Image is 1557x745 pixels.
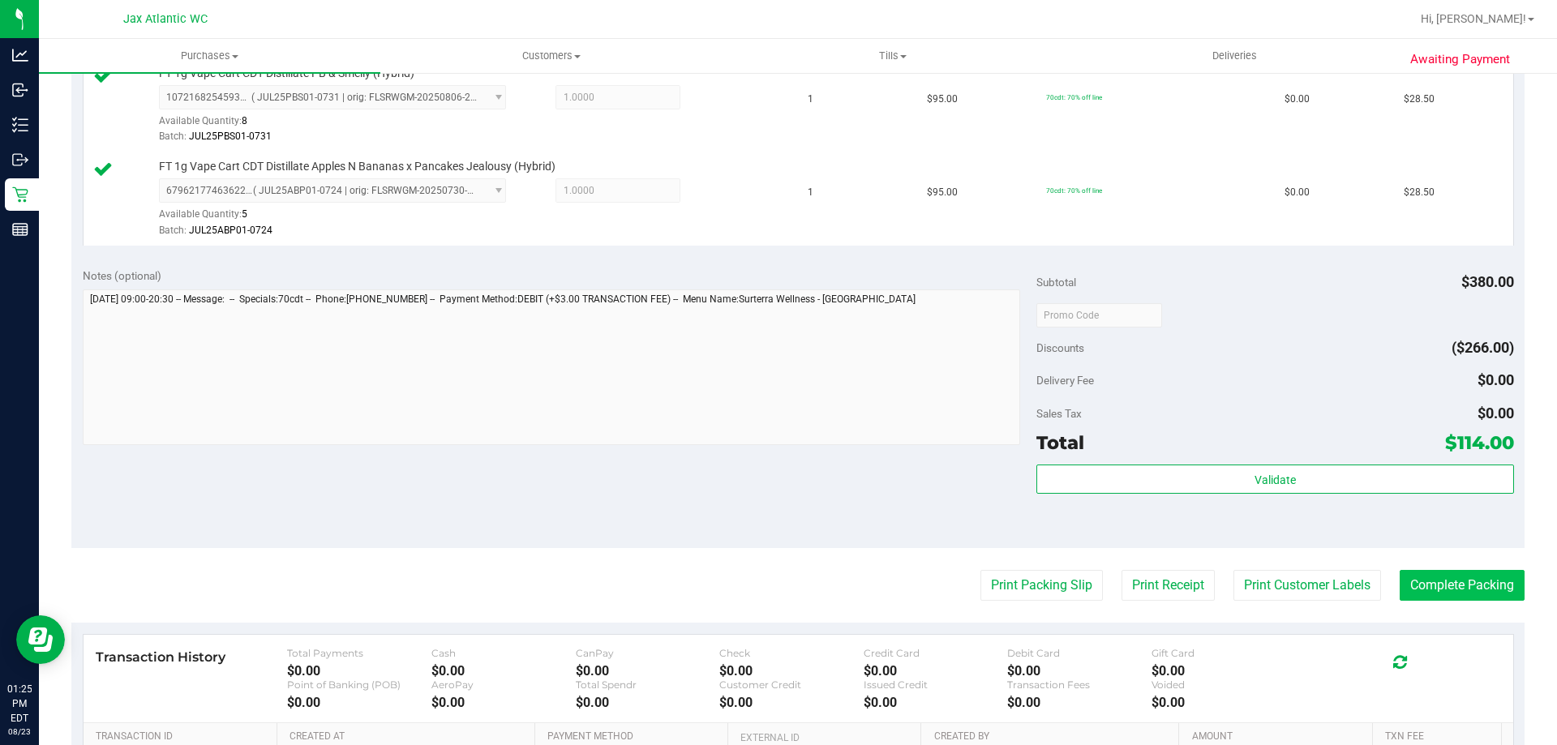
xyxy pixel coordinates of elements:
div: $0.00 [287,695,431,710]
div: Transaction Fees [1007,679,1152,691]
p: 01:25 PM EDT [7,682,32,726]
span: ($266.00) [1452,339,1514,356]
span: Total [1036,431,1084,454]
span: $28.50 [1404,92,1435,107]
inline-svg: Analytics [12,47,28,63]
a: Amount [1192,730,1366,743]
span: $114.00 [1445,431,1514,454]
div: $0.00 [719,663,864,679]
a: Customers [380,39,722,73]
div: Check [719,647,864,659]
div: Credit Card [864,647,1008,659]
button: Print Customer Labels [1233,570,1381,601]
span: Delivery Fee [1036,374,1094,387]
a: Created By [934,730,1173,743]
div: $0.00 [287,663,431,679]
div: $0.00 [431,663,576,679]
inline-svg: Retail [12,186,28,203]
button: Print Packing Slip [980,570,1103,601]
span: $28.50 [1404,185,1435,200]
span: Subtotal [1036,276,1076,289]
span: JUL25ABP01-0724 [189,225,272,236]
a: Txn Fee [1385,730,1495,743]
div: Total Payments [287,647,431,659]
span: Jax Atlantic WC [123,12,208,26]
div: $0.00 [1007,695,1152,710]
div: $0.00 [864,663,1008,679]
span: Sales Tax [1036,407,1082,420]
span: $0.00 [1285,92,1310,107]
span: Deliveries [1190,49,1279,63]
p: 08/23 [7,726,32,738]
a: Transaction ID [96,730,271,743]
button: Validate [1036,465,1513,494]
span: Discounts [1036,333,1084,362]
inline-svg: Inventory [12,117,28,133]
a: Payment Method [547,730,722,743]
div: $0.00 [719,695,864,710]
span: 5 [242,208,247,220]
span: $0.00 [1478,405,1514,422]
span: $95.00 [927,185,958,200]
span: $0.00 [1285,185,1310,200]
span: Purchases [39,49,380,63]
div: Gift Card [1152,647,1296,659]
input: Promo Code [1036,303,1162,328]
div: Point of Banking (POB) [287,679,431,691]
span: Tills [723,49,1062,63]
div: Available Quantity: [159,109,524,141]
span: Batch: [159,225,187,236]
div: Voided [1152,679,1296,691]
span: Awaiting Payment [1410,50,1510,69]
span: $380.00 [1461,273,1514,290]
a: Tills [722,39,1063,73]
span: 1 [808,185,813,200]
span: 8 [242,115,247,126]
div: $0.00 [576,695,720,710]
span: Customers [381,49,721,63]
div: CanPay [576,647,720,659]
span: $0.00 [1478,371,1514,388]
div: Issued Credit [864,679,1008,691]
span: Hi, [PERSON_NAME]! [1421,12,1526,25]
div: $0.00 [864,695,1008,710]
span: JUL25PBS01-0731 [189,131,272,142]
div: $0.00 [1007,663,1152,679]
span: Batch: [159,131,187,142]
span: FT 1g Vape Cart CDT Distillate Apples N Bananas x Pancakes Jealousy (Hybrid) [159,159,555,174]
div: Debit Card [1007,647,1152,659]
div: $0.00 [576,663,720,679]
span: 70cdt: 70% off line [1046,186,1102,195]
span: 70cdt: 70% off line [1046,93,1102,101]
div: Available Quantity: [159,203,524,234]
inline-svg: Reports [12,221,28,238]
div: AeroPay [431,679,576,691]
div: Customer Credit [719,679,864,691]
a: Deliveries [1064,39,1405,73]
div: Total Spendr [576,679,720,691]
a: Created At [290,730,528,743]
button: Complete Packing [1400,570,1525,601]
span: Validate [1255,473,1296,486]
inline-svg: Outbound [12,152,28,168]
a: Purchases [39,39,380,73]
div: $0.00 [1152,663,1296,679]
button: Print Receipt [1122,570,1215,601]
span: 1 [808,92,813,107]
span: $95.00 [927,92,958,107]
inline-svg: Inbound [12,82,28,98]
div: $0.00 [1152,695,1296,710]
div: $0.00 [431,695,576,710]
div: Cash [431,647,576,659]
span: Notes (optional) [83,269,161,282]
iframe: Resource center [16,615,65,664]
